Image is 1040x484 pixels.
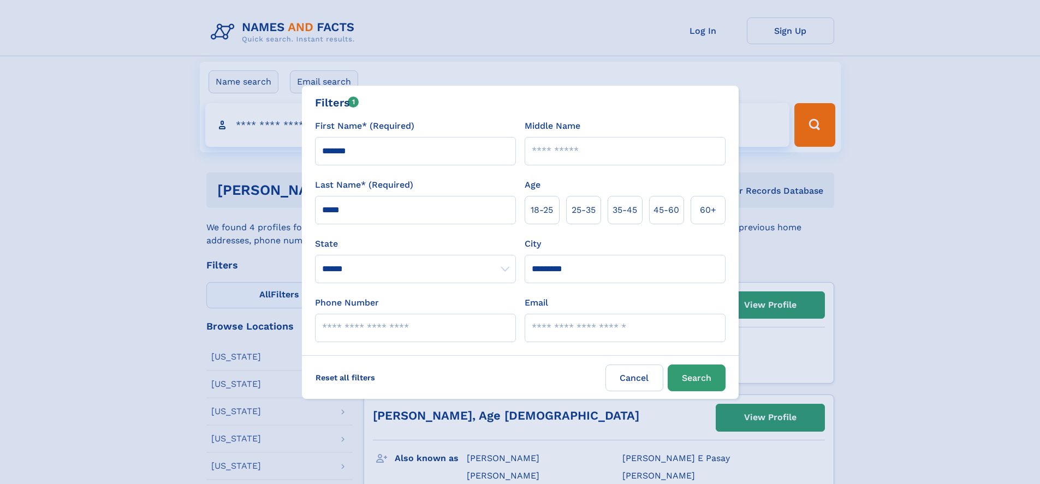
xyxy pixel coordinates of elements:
label: Reset all filters [308,365,382,391]
label: State [315,237,516,250]
div: Filters [315,94,359,111]
label: Last Name* (Required) [315,178,413,192]
span: 18‑25 [531,204,553,217]
label: Email [525,296,548,309]
label: Age [525,178,540,192]
label: Cancel [605,365,663,391]
span: 35‑45 [613,204,637,217]
label: Middle Name [525,119,580,133]
span: 60+ [700,204,716,217]
span: 45‑60 [653,204,679,217]
button: Search [668,365,726,391]
label: City [525,237,541,250]
label: Phone Number [315,296,379,309]
span: 25‑35 [572,204,596,217]
label: First Name* (Required) [315,119,414,133]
